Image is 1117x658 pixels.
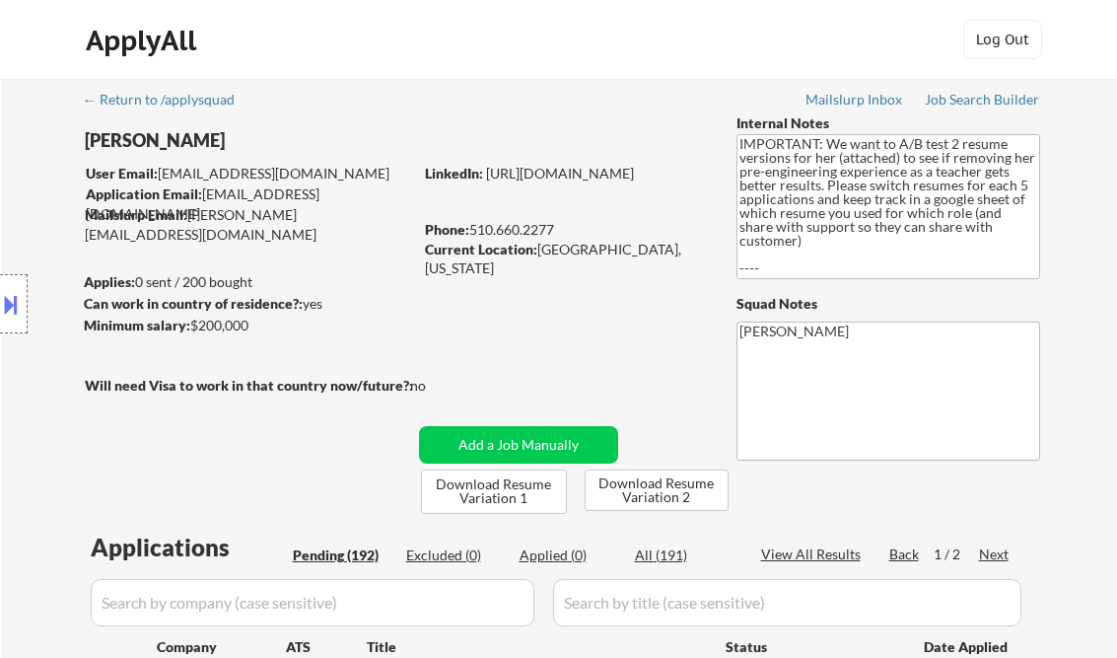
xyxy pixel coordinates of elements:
div: Pending (192) [293,546,391,565]
input: Search by title (case sensitive) [553,579,1021,626]
div: Job Search Builder [925,93,1040,107]
div: Applied (0) [520,546,618,565]
div: ATS [286,637,367,657]
div: Squad Notes [736,294,1040,314]
div: Excluded (0) [406,546,505,565]
div: 1 / 2 [934,545,979,564]
a: Job Search Builder [925,92,1040,111]
div: Title [367,637,707,657]
a: Mailslurp Inbox [805,92,904,111]
a: [URL][DOMAIN_NAME] [486,165,634,182]
strong: Phone: [425,221,469,238]
div: no [410,376,466,396]
div: Date Applied [924,637,1011,657]
div: 510.660.2277 [425,220,704,240]
button: Download Resume Variation 1 [421,470,567,514]
button: Download Resume Variation 2 [585,470,729,511]
div: ← Return to /applysquad [83,93,253,107]
button: Add a Job Manually [419,426,618,464]
div: Back [889,545,921,564]
strong: LinkedIn: [425,165,483,182]
div: ApplyAll [86,24,202,57]
div: Internal Notes [736,113,1040,133]
div: View All Results [761,545,867,564]
div: All (191) [635,546,733,565]
div: Mailslurp Inbox [805,93,904,107]
button: Log Out [963,20,1042,59]
input: Search by company (case sensitive) [91,579,534,626]
div: Company [157,637,286,657]
div: [GEOGRAPHIC_DATA], [US_STATE] [425,240,704,278]
div: Applications [91,536,286,559]
div: Next [979,545,1011,564]
a: ← Return to /applysquad [83,92,253,111]
strong: Current Location: [425,241,537,257]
